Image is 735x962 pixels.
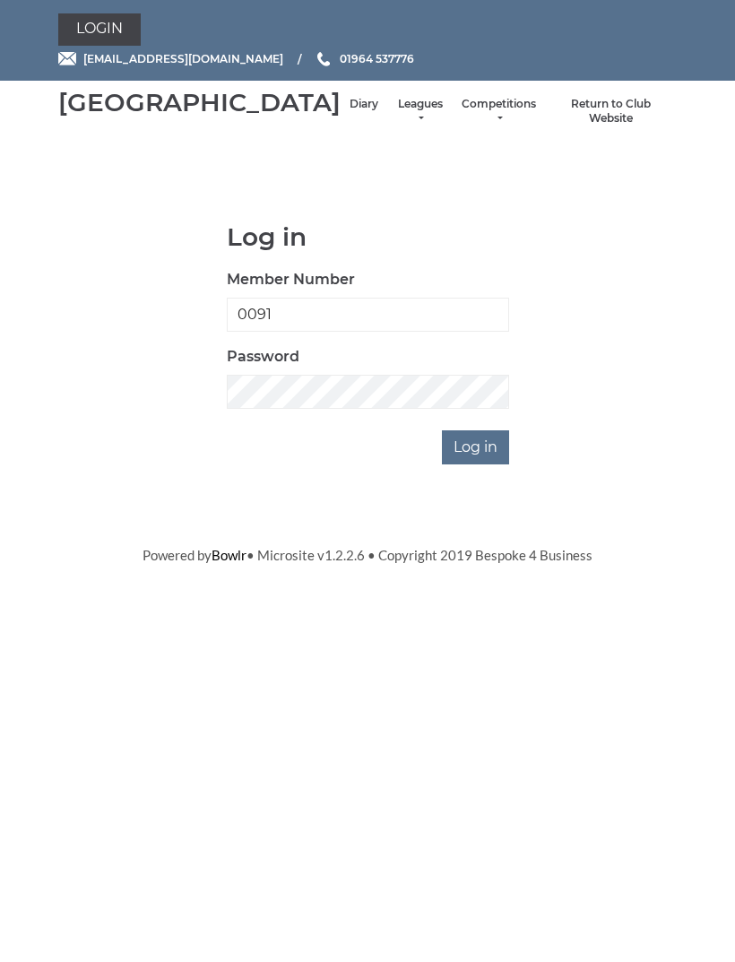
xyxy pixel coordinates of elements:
span: Powered by • Microsite v1.2.2.6 • Copyright 2019 Bespoke 4 Business [143,547,592,563]
input: Log in [442,430,509,464]
a: Leagues [396,97,444,126]
a: Login [58,13,141,46]
span: 01964 537776 [340,52,414,65]
img: Email [58,52,76,65]
a: Competitions [462,97,536,126]
label: Password [227,346,299,368]
a: Email [EMAIL_ADDRESS][DOMAIN_NAME] [58,50,283,67]
a: Bowlr [212,547,246,563]
h1: Log in [227,223,509,251]
span: [EMAIL_ADDRESS][DOMAIN_NAME] [83,52,283,65]
a: Diary [350,97,378,112]
a: Return to Club Website [554,97,668,126]
a: Phone us 01964 537776 [315,50,414,67]
img: Phone us [317,52,330,66]
label: Member Number [227,269,355,290]
div: [GEOGRAPHIC_DATA] [58,89,341,117]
